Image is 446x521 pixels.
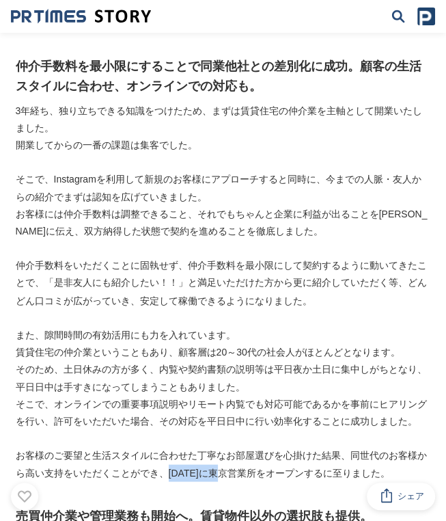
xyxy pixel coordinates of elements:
img: 成果の裏側にあるストーリーをメディアに届ける [11,9,151,24]
button: シェア [367,483,435,510]
p: そこで、オンラインでの重要事項説明やリモート内覧でも対応可能であるかを事前にヒアリングを行い、許可をいただいた場合、その対応を平日日中に行い効率化することに成功しました。 [16,395,431,429]
p: お客様には仲介手数料は調整できること、それでもちゃんと企業に利益が出ることを[PERSON_NAME]に伝え、双方納得した状態で契約を進めることを徹底しました。 [16,206,431,240]
p: 開業してからの一番の課題は集客でした。 [16,137,431,154]
span: シェア [398,490,424,503]
p: 賃貸住宅の仲介業ということもあり、顧客層は20～30代の社会人がほとんどとなります。 [16,343,431,360]
p: そこで、Instagramを利用して新規のお客様にアプローチすると同時に、今までの人脈・友人からの紹介でまずは認知を広げていきました。 [16,171,431,205]
h2: 仲介手数料を最小限にすることで同業他社との差別化に成功。顧客の生活スタイルに合わせ、オンラインでの対応も。 [16,57,431,96]
p: 仲介手数料をいただくことに固執せず、仲介手数料を最小限にして契約するように動いてきたことで、「是非友人にも紹介したい！！」と満足いただけた方から更に紹介していただく等、どんどん口コミが広がってい... [16,257,431,309]
p: また、隙間時間の有効活用にも力を入れています。 [16,326,431,343]
p: 3年経ち、独り立ちできる知識をつけたため、まずは賃貸住宅の仲介業を主軸として開業いたしました。 [16,103,431,137]
a: 成果の裏側にあるストーリーをメディアに届ける 成果の裏側にあるストーリーをメディアに届ける [11,9,151,24]
img: prtimes [417,8,435,25]
p: そのため、土日休みの方が多く、内覧や契約書類の説明等は平日夜か土日に集中しがちとなり、平日日中は手すきになってしまうこともありました。 [16,360,431,395]
p: お客様のご要望と生活スタイルに合わせた丁寧なお部屋選びを心掛けた結果、同世代のお客様から高い支持をいただくことができ、[DATE]に東京営業所をオープンするに至りました。 [16,446,431,481]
